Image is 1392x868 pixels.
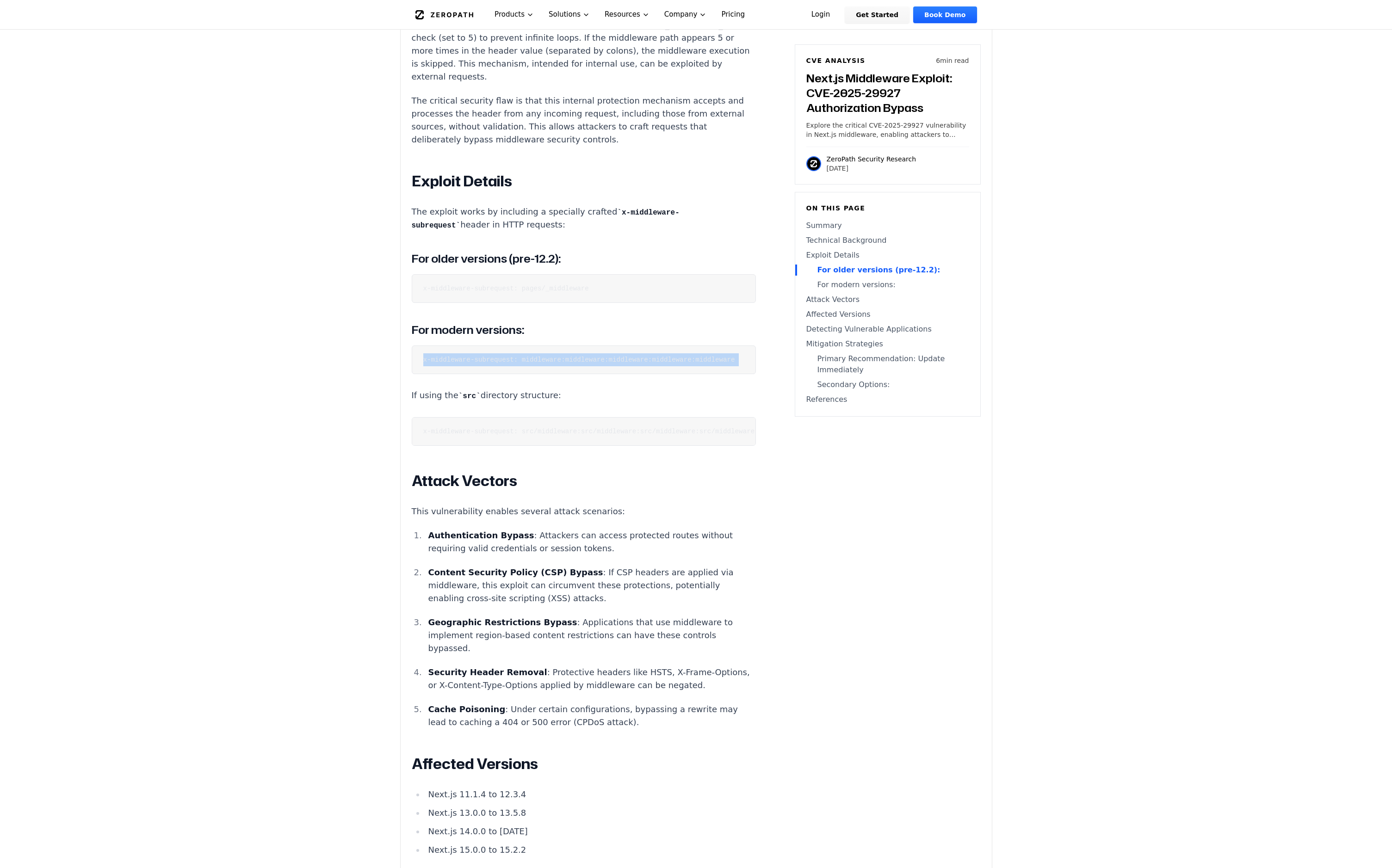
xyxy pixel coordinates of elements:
[412,172,756,191] h2: Exploit Details
[428,530,534,540] strong: Authentication Bypass
[806,339,969,350] a: Mitigation Strategies
[412,321,756,338] h3: For modern versions:
[806,56,866,65] h6: CVE Analysis
[428,529,755,555] p: : Attackers can access protected routes without requiring valid credentials or session tokens.
[806,324,969,335] a: Detecting Vulnerable Applications
[412,94,756,146] p: The critical security flaw is that this internal protection mechanism accepts and processes the h...
[458,392,481,400] code: src
[428,566,755,605] p: : If CSP headers are applied via middleware, this exploit can circumvent these protections, poten...
[423,285,589,292] code: x-middleware-subrequest: pages/_middleware
[806,294,969,305] a: Attack Vectors
[412,205,756,232] p: The exploit works by including a specially crafted header in HTTP requests:
[412,472,756,490] h2: Attack Vectors
[412,755,756,773] h2: Affected Versions
[806,71,969,115] h3: Next.js Middleware Exploit: CVE-2025-29927 Authorization Bypass
[428,704,505,714] strong: Cache Poisoning
[425,806,756,819] li: Next.js 13.0.0 to 13.5.8
[827,154,916,164] p: ZeroPath Security Research
[806,203,969,213] h6: On this page
[806,121,969,139] p: Explore the critical CVE-2025-29927 vulnerability in Next.js middleware, enabling attackers to by...
[806,220,969,231] a: Summary
[806,353,969,376] a: Primary Recommendation: Update Immediately
[428,703,755,729] p: : Under certain configurations, bypassing a rewrite may lead to caching a 404 or 500 error (CPDoS...
[412,18,756,83] p: In more recent versions, the middleware implements a "MAX_RECURSION_DEPTH" check (set to 5) to pr...
[827,164,916,173] p: [DATE]
[806,379,969,390] a: Secondary Options:
[412,505,756,518] p: This vulnerability enables several attack scenarios:
[806,279,969,290] a: For modern versions:
[806,309,969,320] a: Affected Versions
[425,788,756,801] li: Next.js 11.1.4 to 12.3.4
[800,6,841,23] a: Login
[428,666,755,692] p: : Protective headers like HSTS, X-Frame-Options, or X-Content-Type-Options applied by middleware ...
[936,56,969,65] p: 6 min read
[428,616,755,655] p: : Applications that use middleware to implement region-based content restrictions can have these ...
[412,250,756,267] h3: For older versions (pre-12.2):
[806,235,969,246] a: Technical Background
[423,428,814,435] code: x-middleware-subrequest: src/middleware:src/middleware:src/middleware:src/middleware:src/middleware
[845,6,909,23] a: Get Started
[806,250,969,261] a: Exploit Details
[412,389,756,402] p: If using the directory structure:
[428,617,577,627] strong: Geographic Restrictions Bypass
[806,265,969,276] a: For older versions (pre-12.2):
[425,843,756,856] li: Next.js 15.0.0 to 15.2.2
[423,356,735,363] code: x-middleware-subrequest: middleware:middleware:middleware:middleware:middleware
[428,667,547,677] strong: Security Header Removal
[806,394,969,405] a: References
[425,825,756,838] li: Next.js 14.0.0 to [DATE]
[913,6,977,23] a: Book Demo
[428,567,603,577] strong: Content Security Policy (CSP) Bypass
[806,156,821,171] img: ZeroPath Security Research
